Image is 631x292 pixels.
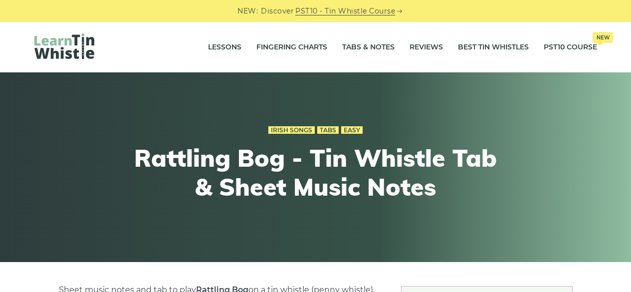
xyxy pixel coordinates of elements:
a: Tabs [317,126,339,134]
h1: Rattling Bog - Tin Whistle Tab & Sheet Music Notes [132,144,499,201]
span: New [593,32,613,43]
a: Lessons [208,35,241,60]
a: Easy [341,126,363,134]
a: Reviews [410,35,443,60]
a: Fingering Charts [256,35,327,60]
img: LearnTinWhistle.com [34,33,94,59]
a: Tabs & Notes [342,35,395,60]
a: Best Tin Whistles [458,35,529,60]
a: PST10 CourseNew [544,35,597,60]
a: Irish Songs [268,126,315,134]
